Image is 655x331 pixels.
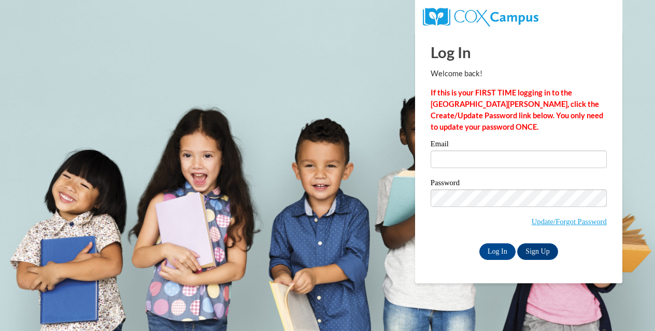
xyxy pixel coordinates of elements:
a: Sign Up [517,243,558,260]
h1: Log In [431,42,607,63]
img: COX Campus [423,8,538,26]
a: Update/Forgot Password [532,217,607,226]
strong: If this is your FIRST TIME logging in to the [GEOGRAPHIC_DATA][PERSON_NAME], click the Create/Upd... [431,88,603,131]
input: Log In [479,243,516,260]
label: Password [431,179,607,189]
a: COX Campus [423,12,538,21]
p: Welcome back! [431,68,607,79]
label: Email [431,140,607,150]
